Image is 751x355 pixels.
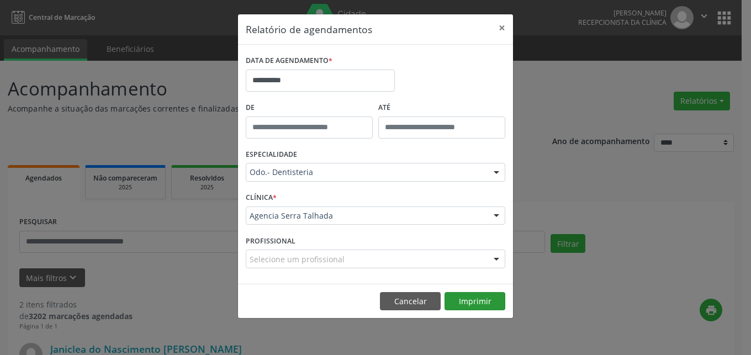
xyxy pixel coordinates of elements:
[380,292,441,311] button: Cancelar
[250,167,483,178] span: Odo.- Dentisteria
[491,14,513,41] button: Close
[246,52,332,70] label: DATA DE AGENDAMENTO
[246,99,373,116] label: De
[250,210,483,221] span: Agencia Serra Talhada
[445,292,505,311] button: Imprimir
[246,146,297,163] label: ESPECIALIDADE
[246,232,295,250] label: PROFISSIONAL
[246,189,277,206] label: CLÍNICA
[378,99,505,116] label: ATÉ
[246,22,372,36] h5: Relatório de agendamentos
[250,253,345,265] span: Selecione um profissional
